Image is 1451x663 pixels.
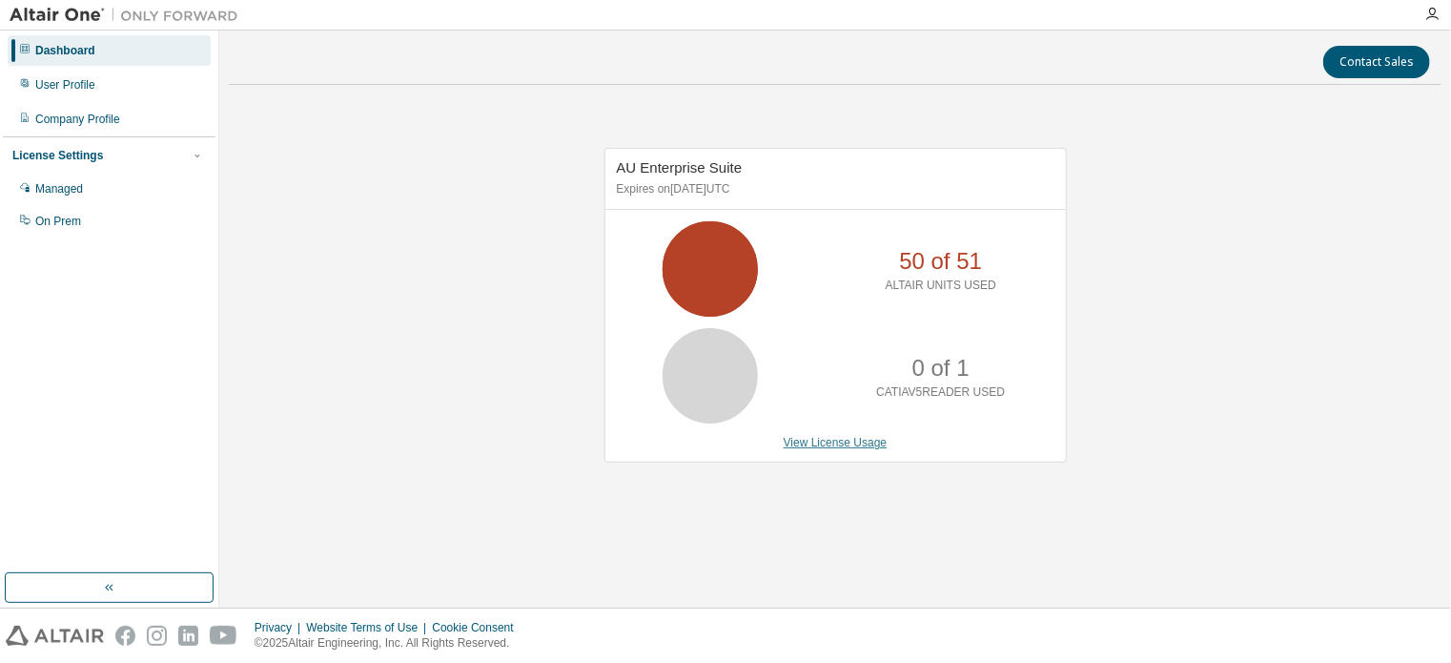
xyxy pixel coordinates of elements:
span: AU Enterprise Suite [617,159,743,176]
img: youtube.svg [210,626,237,646]
img: altair_logo.svg [6,626,104,646]
div: Company Profile [35,112,120,127]
a: View License Usage [784,436,888,449]
div: Cookie Consent [432,620,524,635]
p: CATIAV5READER USED [876,384,1005,401]
div: Privacy [255,620,306,635]
p: ALTAIR UNITS USED [886,278,996,294]
p: © 2025 Altair Engineering, Inc. All Rights Reserved. [255,635,525,652]
div: On Prem [35,214,81,229]
img: facebook.svg [115,626,135,646]
button: Contact Sales [1323,46,1430,78]
div: Website Terms of Use [306,620,432,635]
img: linkedin.svg [178,626,198,646]
div: Dashboard [35,43,95,58]
img: Altair One [10,6,248,25]
div: User Profile [35,77,95,93]
img: instagram.svg [147,626,167,646]
p: 0 of 1 [912,352,970,384]
p: 50 of 51 [899,245,982,278]
p: Expires on [DATE] UTC [617,181,1050,197]
div: License Settings [12,148,103,163]
div: Managed [35,181,83,197]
